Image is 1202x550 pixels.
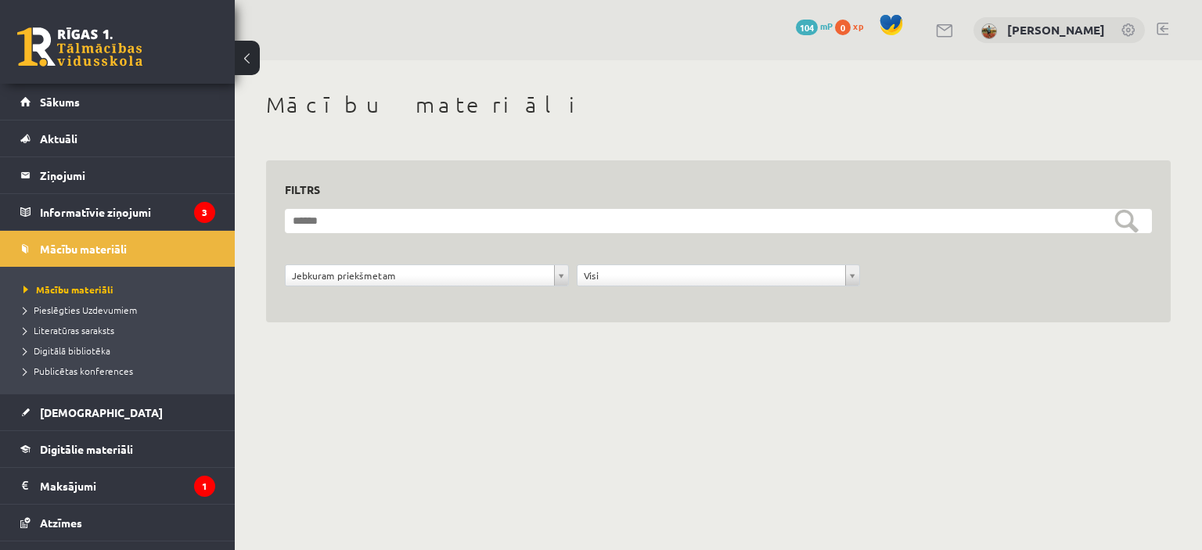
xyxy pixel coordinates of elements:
a: Jebkuram priekšmetam [286,265,568,286]
span: Mācību materiāli [40,242,127,256]
span: Digitālā bibliotēka [23,344,110,357]
a: 104 mP [796,20,833,32]
a: Visi [578,265,860,286]
a: Digitālā bibliotēka [23,343,219,358]
a: Atzīmes [20,505,215,541]
a: Informatīvie ziņojumi3 [20,194,215,230]
span: Sākums [40,95,80,109]
a: Sākums [20,84,215,120]
a: Publicētas konferences [23,364,219,378]
span: Visi [584,265,840,286]
i: 3 [194,202,215,223]
img: Toms Tarasovs [981,23,997,39]
a: Aktuāli [20,120,215,156]
h3: Filtrs [285,179,1133,200]
span: mP [820,20,833,32]
a: Pieslēgties Uzdevumiem [23,303,219,317]
legend: Ziņojumi [40,157,215,193]
a: [PERSON_NAME] [1007,22,1105,38]
a: [DEMOGRAPHIC_DATA] [20,394,215,430]
span: Aktuāli [40,131,77,146]
a: Mācību materiāli [20,231,215,267]
legend: Maksājumi [40,468,215,504]
span: Publicētas konferences [23,365,133,377]
span: Mācību materiāli [23,283,113,296]
a: Literatūras saraksts [23,323,219,337]
span: 0 [835,20,851,35]
i: 1 [194,476,215,497]
span: 104 [796,20,818,35]
span: Pieslēgties Uzdevumiem [23,304,137,316]
span: Literatūras saraksts [23,324,114,336]
a: 0 xp [835,20,871,32]
h1: Mācību materiāli [266,92,1171,118]
a: Rīgas 1. Tālmācības vidusskola [17,27,142,67]
span: [DEMOGRAPHIC_DATA] [40,405,163,419]
legend: Informatīvie ziņojumi [40,194,215,230]
span: Atzīmes [40,516,82,530]
a: Maksājumi1 [20,468,215,504]
a: Mācību materiāli [23,282,219,297]
span: Digitālie materiāli [40,442,133,456]
a: Digitālie materiāli [20,431,215,467]
span: xp [853,20,863,32]
a: Ziņojumi [20,157,215,193]
span: Jebkuram priekšmetam [292,265,548,286]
